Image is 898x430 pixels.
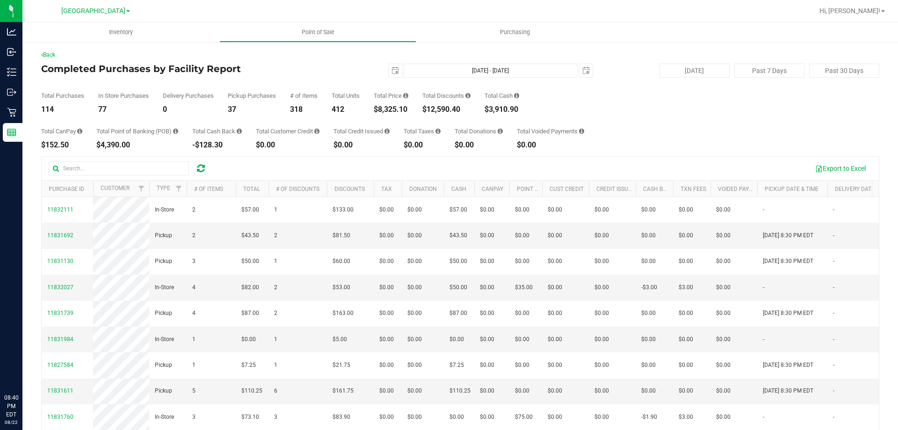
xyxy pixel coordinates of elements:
div: Total Purchases [41,93,84,99]
div: # of Items [290,93,318,99]
span: $0.00 [515,386,529,395]
a: Total [243,186,260,192]
span: $0.00 [548,386,562,395]
span: $0.00 [594,205,609,214]
a: Donation [409,186,437,192]
button: Past 30 Days [809,64,879,78]
span: $0.00 [641,335,656,344]
a: Cash Back [643,186,674,192]
i: Sum of the successful, non-voided point-of-banking payment transactions, both via payment termina... [173,128,178,134]
span: $0.00 [480,386,494,395]
span: $0.00 [548,413,562,422]
span: $0.00 [679,335,693,344]
div: -$128.30 [192,141,242,149]
a: Cash [451,186,466,192]
a: Delivery Date [835,186,875,192]
span: $57.00 [241,205,259,214]
span: $0.00 [641,309,656,318]
div: $12,590.40 [422,106,471,113]
span: $0.00 [407,205,422,214]
span: $0.00 [548,231,562,240]
span: Pickup [155,361,172,370]
span: [DATE] 8:30 PM EDT [763,231,813,240]
button: [DATE] [659,64,730,78]
span: 1 [274,335,277,344]
a: Back [41,51,55,58]
span: $0.00 [515,205,529,214]
a: Inventory [22,22,219,42]
span: $0.00 [407,335,422,344]
span: $0.00 [407,413,422,422]
span: Pickup [155,386,172,395]
span: In-Store [155,283,174,292]
span: $0.00 [480,361,494,370]
span: $0.00 [480,257,494,266]
span: select [389,64,402,77]
span: $0.00 [449,413,464,422]
span: - [833,205,834,214]
div: 37 [228,106,276,113]
iframe: Resource center [9,355,37,383]
div: Total Taxes [404,128,441,134]
span: $0.00 [407,386,422,395]
span: $53.00 [333,283,350,292]
i: Sum of the discount values applied to the all purchases in the date range. [465,93,471,99]
span: $0.00 [379,205,394,214]
span: $0.00 [379,257,394,266]
span: $0.00 [716,309,731,318]
span: - [763,283,764,292]
span: Inventory [96,28,145,36]
button: Export to Excel [809,160,872,176]
span: $0.00 [480,335,494,344]
span: $161.75 [333,386,354,395]
span: $0.00 [379,283,394,292]
span: 5 [192,386,196,395]
span: $0.00 [515,231,529,240]
span: 11831984 [47,336,73,343]
span: $0.00 [594,335,609,344]
span: $0.00 [594,231,609,240]
div: $0.00 [517,141,584,149]
span: - [833,257,834,266]
span: $0.00 [594,361,609,370]
a: Credit Issued [596,186,635,192]
span: $0.00 [716,361,731,370]
a: Filter [171,181,187,197]
span: 1 [192,361,196,370]
span: $0.00 [548,309,562,318]
span: $60.00 [333,257,350,266]
span: $110.25 [241,386,262,395]
p: 08/22 [4,419,18,426]
span: $0.00 [716,386,731,395]
span: $43.50 [449,231,467,240]
span: 11831611 [47,387,73,394]
span: $7.25 [449,361,464,370]
div: $3,910.90 [485,106,519,113]
a: Pickup Date & Time [765,186,818,192]
div: Total CanPay [41,128,82,134]
span: 1 [274,205,277,214]
span: $82.00 [241,283,259,292]
span: $0.00 [679,309,693,318]
a: Txn Fees [681,186,706,192]
span: [DATE] 8:30 PM EDT [763,361,813,370]
span: $0.00 [641,361,656,370]
span: $0.00 [548,283,562,292]
span: $0.00 [480,309,494,318]
div: $0.00 [404,141,441,149]
a: Purchasing [416,22,613,42]
span: [DATE] 8:30 PM EDT [763,257,813,266]
div: Total Donations [455,128,503,134]
span: $50.00 [241,257,259,266]
span: $83.90 [333,413,350,422]
div: Total Credit Issued [333,128,390,134]
div: 114 [41,106,84,113]
span: In-Store [155,413,174,422]
a: Purchase ID [49,186,84,192]
div: Total Cash Back [192,128,242,134]
span: $21.75 [333,361,350,370]
p: 08:40 PM EDT [4,394,18,419]
span: $0.00 [379,361,394,370]
span: $81.50 [333,231,350,240]
span: $5.00 [333,335,347,344]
